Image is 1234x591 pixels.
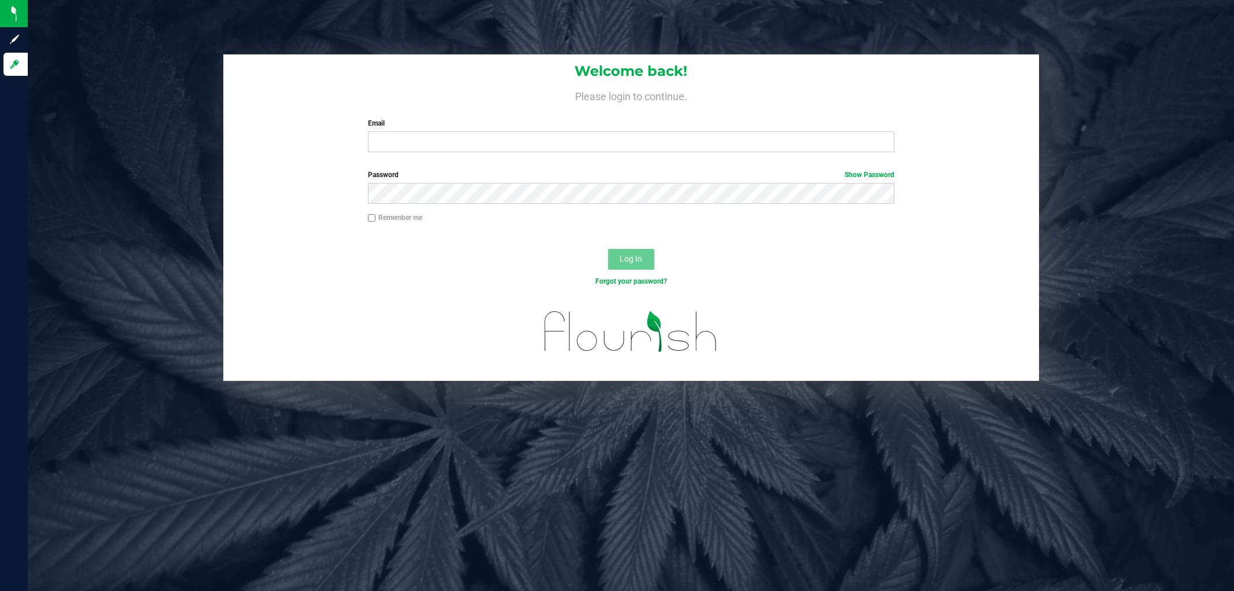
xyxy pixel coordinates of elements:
[368,171,399,179] span: Password
[368,214,376,222] input: Remember me
[223,64,1039,79] h1: Welcome back!
[620,254,642,263] span: Log In
[608,249,654,270] button: Log In
[9,34,20,45] inline-svg: Sign up
[595,277,667,285] a: Forgot your password?
[529,299,733,364] img: flourish_logo.svg
[9,58,20,70] inline-svg: Log in
[368,118,894,129] label: Email
[845,171,894,179] a: Show Password
[368,212,422,223] label: Remember me
[223,88,1039,102] h4: Please login to continue.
